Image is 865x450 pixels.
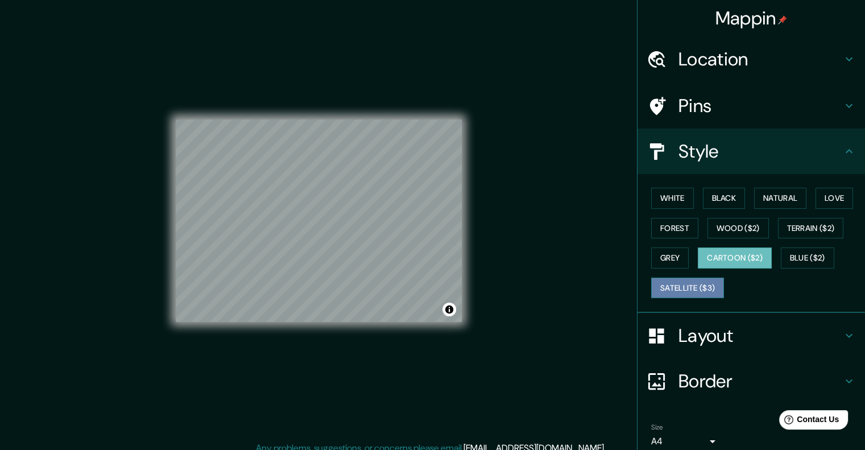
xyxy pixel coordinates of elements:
[638,83,865,129] div: Pins
[678,140,842,163] h4: Style
[707,218,769,239] button: Wood ($2)
[698,247,772,269] button: Cartoon ($2)
[638,129,865,174] div: Style
[678,370,842,393] h4: Border
[764,406,852,437] iframe: Help widget launcher
[651,218,698,239] button: Forest
[778,15,787,24] img: pin-icon.png
[778,218,844,239] button: Terrain ($2)
[678,324,842,347] h4: Layout
[638,36,865,82] div: Location
[442,303,456,316] button: Toggle attribution
[754,188,806,209] button: Natural
[678,94,842,117] h4: Pins
[678,48,842,71] h4: Location
[651,247,689,269] button: Grey
[651,278,724,299] button: Satellite ($3)
[651,423,663,432] label: Size
[816,188,853,209] button: Love
[176,119,462,322] canvas: Map
[715,7,788,30] h4: Mappin
[638,358,865,404] div: Border
[703,188,746,209] button: Black
[781,247,834,269] button: Blue ($2)
[651,188,694,209] button: White
[638,313,865,358] div: Layout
